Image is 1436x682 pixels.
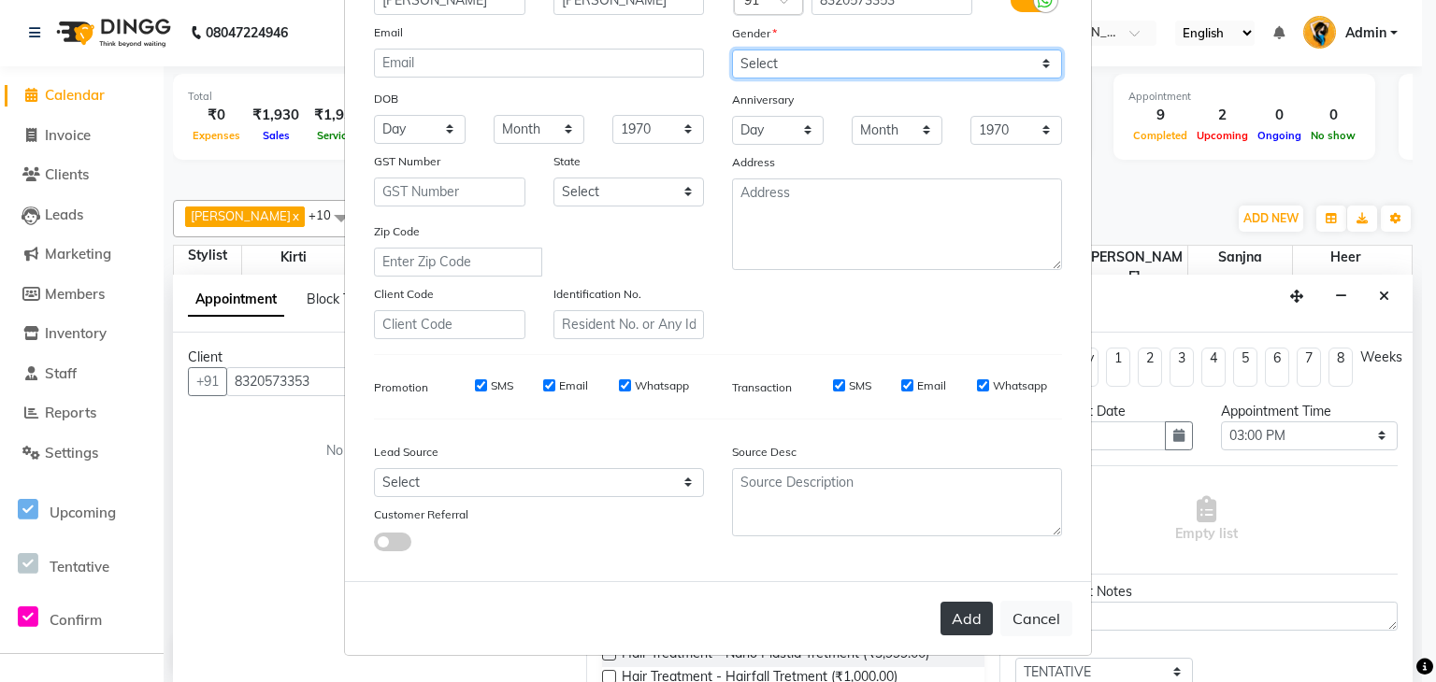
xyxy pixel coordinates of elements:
[553,153,581,170] label: State
[941,602,993,635] button: Add
[732,92,794,108] label: Anniversary
[374,178,525,206] input: GST Number
[732,25,777,42] label: Gender
[732,154,775,171] label: Address
[374,91,398,107] label: DOB
[553,286,641,303] label: Identification No.
[374,444,438,461] label: Lead Source
[374,286,434,303] label: Client Code
[917,377,946,394] label: Email
[732,444,797,461] label: Source Desc
[374,248,542,277] input: Enter Zip Code
[374,310,525,339] input: Client Code
[1000,601,1072,636] button: Cancel
[559,377,588,394] label: Email
[491,377,513,394] label: SMS
[374,24,403,41] label: Email
[374,223,420,240] label: Zip Code
[732,379,792,396] label: Transaction
[849,377,871,394] label: SMS
[374,379,428,396] label: Promotion
[635,377,689,394] label: Whatsapp
[374,153,440,170] label: GST Number
[993,377,1047,394] label: Whatsapp
[374,506,468,523] label: Customer Referral
[553,310,705,339] input: Resident No. or Any Id
[374,49,704,78] input: Email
